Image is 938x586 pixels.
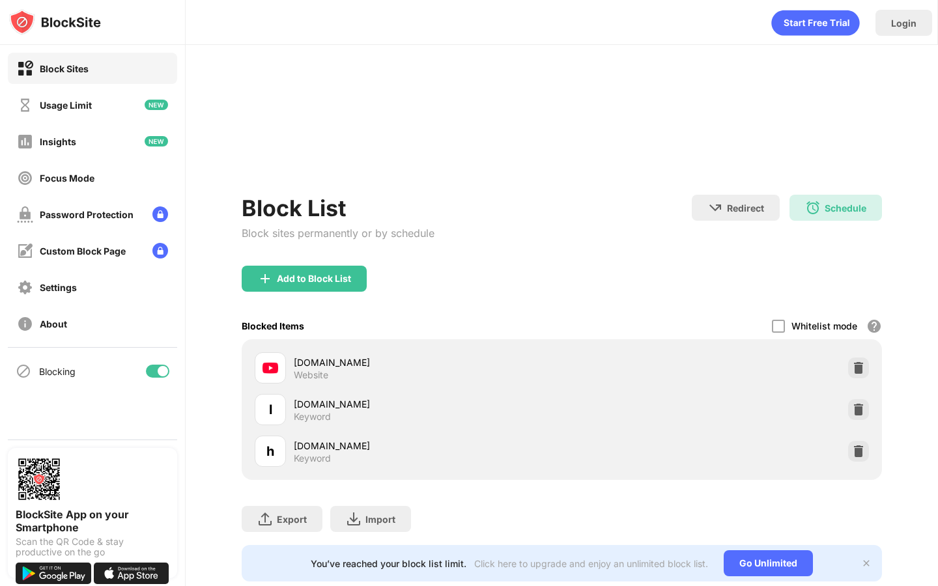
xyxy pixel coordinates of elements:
[16,456,63,503] img: options-page-qr-code.png
[17,97,33,113] img: time-usage-off.svg
[39,366,76,377] div: Blocking
[242,320,304,331] div: Blocked Items
[724,550,813,576] div: Go Unlimited
[277,273,351,284] div: Add to Block List
[861,558,872,568] img: x-button.svg
[40,209,134,220] div: Password Protection
[277,514,307,525] div: Export
[294,356,561,369] div: [DOMAIN_NAME]
[17,170,33,186] img: focus-off.svg
[145,136,168,146] img: new-icon.svg
[17,279,33,296] img: settings-off.svg
[145,100,168,110] img: new-icon.svg
[9,9,101,35] img: logo-blocksite.svg
[40,173,94,184] div: Focus Mode
[17,133,33,150] img: insights-off.svg
[891,18,917,29] div: Login
[294,369,328,381] div: Website
[727,202,764,214] div: Redirect
[269,400,272,419] div: l
[294,453,331,464] div: Keyword
[17,316,33,332] img: about-off.svg
[365,514,395,525] div: Import
[266,441,274,461] div: h
[40,100,92,111] div: Usage Limit
[16,537,169,557] div: Scan the QR Code & stay productive on the go
[242,195,434,221] div: Block List
[16,363,31,379] img: blocking-icon.svg
[40,318,67,329] div: About
[40,245,126,257] div: Custom Block Page
[40,282,77,293] div: Settings
[242,81,881,179] iframe: Banner
[94,563,169,584] img: download-on-the-app-store.svg
[771,10,860,36] div: animation
[474,558,708,569] div: Click here to upgrade and enjoy an unlimited block list.
[17,243,33,259] img: customize-block-page-off.svg
[152,206,168,222] img: lock-menu.svg
[40,136,76,147] div: Insights
[294,439,561,453] div: [DOMAIN_NAME]
[263,360,278,376] img: favicons
[17,206,33,223] img: password-protection-off.svg
[242,227,434,240] div: Block sites permanently or by schedule
[152,243,168,258] img: lock-menu.svg
[16,563,91,584] img: get-it-on-google-play.svg
[825,202,866,214] div: Schedule
[16,508,169,534] div: BlockSite App on your Smartphone
[17,61,33,77] img: block-on.svg
[311,558,466,569] div: You’ve reached your block list limit.
[791,320,857,331] div: Whitelist mode
[294,397,561,411] div: [DOMAIN_NAME]
[294,411,331,423] div: Keyword
[40,63,89,74] div: Block Sites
